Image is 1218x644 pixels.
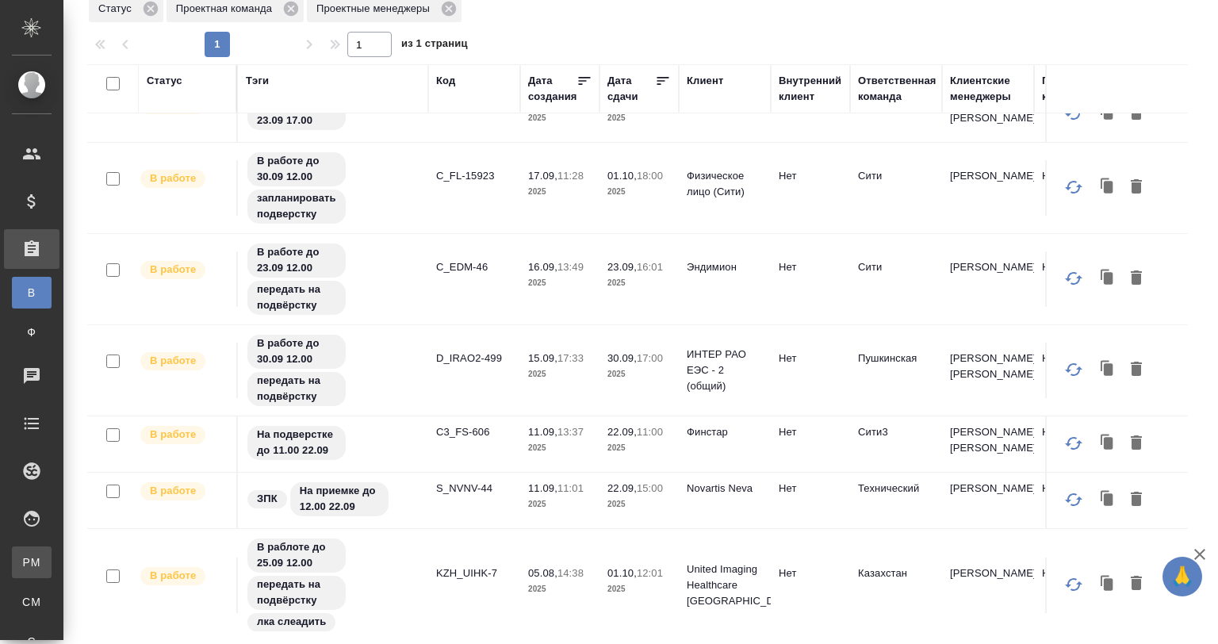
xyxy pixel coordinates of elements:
[1123,428,1150,458] button: Удалить
[528,482,557,494] p: 11.09,
[12,586,52,618] a: CM
[139,565,228,587] div: Выставляет ПМ после принятия заказа от КМа
[150,171,196,186] p: В работе
[557,170,584,182] p: 11:28
[607,275,671,291] p: 2025
[436,424,512,440] p: C3_FS-606
[850,343,942,398] td: Пушкинская
[779,481,842,496] p: Нет
[637,352,663,364] p: 17:00
[257,539,336,571] p: В раблоте до 25.09 12.00
[607,184,671,200] p: 2025
[637,261,663,273] p: 16:01
[1055,481,1093,519] button: Обновить
[607,170,637,182] p: 01.10,
[942,343,1034,398] td: [PERSON_NAME] [PERSON_NAME]
[607,110,671,126] p: 2025
[20,554,44,570] span: PM
[850,86,942,142] td: Сити
[257,373,336,404] p: передать на подвёрстку
[858,73,936,105] div: Ответственная команда
[150,427,196,443] p: В работе
[637,170,663,182] p: 18:00
[950,73,1026,105] div: Клиентские менеджеры
[1034,160,1126,216] td: Юридический
[528,110,592,126] p: 2025
[557,352,584,364] p: 17:33
[12,316,52,348] a: Ф
[850,473,942,528] td: Технический
[246,242,420,316] div: В работе до 23.09 12.00, передать на подвёрстку
[436,351,512,366] p: D_IRAO2-499
[687,73,723,89] div: Клиент
[150,353,196,369] p: В работе
[779,73,842,105] div: Внутренний клиент
[607,261,637,273] p: 23.09,
[557,426,584,438] p: 13:37
[528,567,557,579] p: 05.08,
[687,424,763,440] p: Финстар
[528,184,592,200] p: 2025
[607,581,671,597] p: 2025
[1034,251,1126,307] td: Юридический
[139,424,228,446] div: Выставляет ПМ после принятия заказа от КМа
[1034,343,1126,398] td: Юридический
[1055,351,1093,389] button: Обновить
[779,259,842,275] p: Нет
[1093,428,1123,458] button: Клонировать
[139,168,228,190] div: Выставляет ПМ после принятия заказа от КМа
[607,440,671,456] p: 2025
[1034,473,1126,528] td: Юридический
[1162,557,1202,596] button: 🙏
[150,262,196,278] p: В работе
[528,275,592,291] p: 2025
[607,352,637,364] p: 30.09,
[779,168,842,184] p: Нет
[528,261,557,273] p: 16.09,
[139,259,228,281] div: Выставляет ПМ после принятия заказа от КМа
[1055,565,1093,604] button: Обновить
[1055,259,1093,297] button: Обновить
[12,546,52,578] a: PM
[1093,485,1123,515] button: Клонировать
[637,426,663,438] p: 11:00
[1042,73,1118,105] div: Проектная команда
[139,351,228,372] div: Выставляет ПМ после принятия заказа от КМа
[436,565,512,581] p: KZH_UIHK-7
[1093,263,1123,293] button: Клонировать
[257,282,336,313] p: передать на подвёрстку
[1093,172,1123,202] button: Клонировать
[1055,168,1093,206] button: Обновить
[20,594,44,610] span: CM
[1123,569,1150,600] button: Удалить
[779,424,842,440] p: Нет
[20,324,44,340] span: Ф
[850,416,942,472] td: Сити3
[528,496,592,512] p: 2025
[436,73,455,89] div: Код
[300,483,379,515] p: На приемке до 12.00 22.09
[687,259,763,275] p: Эндимион
[246,481,420,518] div: ЗПК, На приемке до 12.00 22.09
[528,73,576,105] div: Дата создания
[557,482,584,494] p: 11:01
[257,244,336,276] p: В работе до 23.09 12.00
[687,168,763,200] p: Физическое лицо (Сити)
[779,565,842,581] p: Нет
[607,426,637,438] p: 22.09,
[1093,355,1123,385] button: Клонировать
[246,537,420,633] div: В раблоте до 25.09 12.00, передать на подвёрстку, лка слеадить
[687,481,763,496] p: Novartis Neva
[436,481,512,496] p: S_NVNV-44
[139,481,228,502] div: Выставляет ПМ после принятия заказа от КМа
[150,483,196,499] p: В работе
[637,567,663,579] p: 12:01
[942,160,1034,216] td: [PERSON_NAME]
[607,73,655,105] div: Дата сдачи
[942,251,1034,307] td: [PERSON_NAME]
[942,558,1034,613] td: [PERSON_NAME]
[607,482,637,494] p: 22.09,
[1034,558,1126,613] td: Юридический
[637,482,663,494] p: 15:00
[257,491,278,507] p: ЗПК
